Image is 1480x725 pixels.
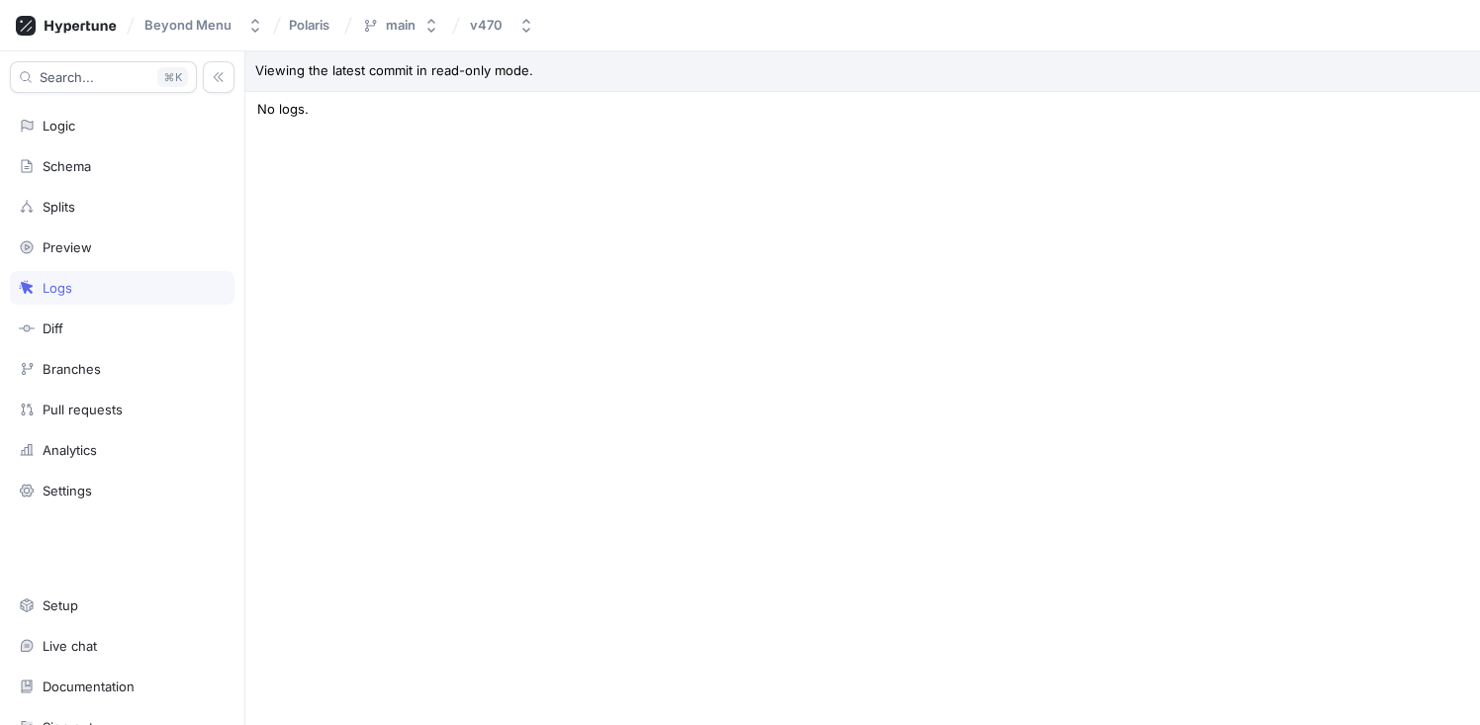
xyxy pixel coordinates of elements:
div: main [386,17,416,34]
div: Schema [43,158,91,174]
p: Viewing the latest commit in read-only mode. [245,51,1480,92]
div: Settings [43,483,92,498]
div: Documentation [43,679,135,694]
button: main [354,9,447,42]
div: Analytics [43,442,97,458]
div: Splits [43,199,75,215]
div: Setup [43,597,78,613]
div: No logs. [245,92,1480,128]
div: v470 [470,17,503,34]
button: v470 [462,9,542,42]
div: Beyond Menu [144,17,231,34]
div: Logs [43,280,72,296]
button: Search...K [10,61,197,93]
div: Diff [43,320,63,336]
div: Pull requests [43,402,123,417]
span: Search... [40,71,94,83]
a: Documentation [10,670,234,703]
div: Preview [43,239,92,255]
div: K [157,67,188,87]
span: Polaris [289,18,329,32]
button: Beyond Menu [137,9,271,42]
div: Logic [43,118,75,134]
div: Live chat [43,638,97,654]
div: Branches [43,361,101,377]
